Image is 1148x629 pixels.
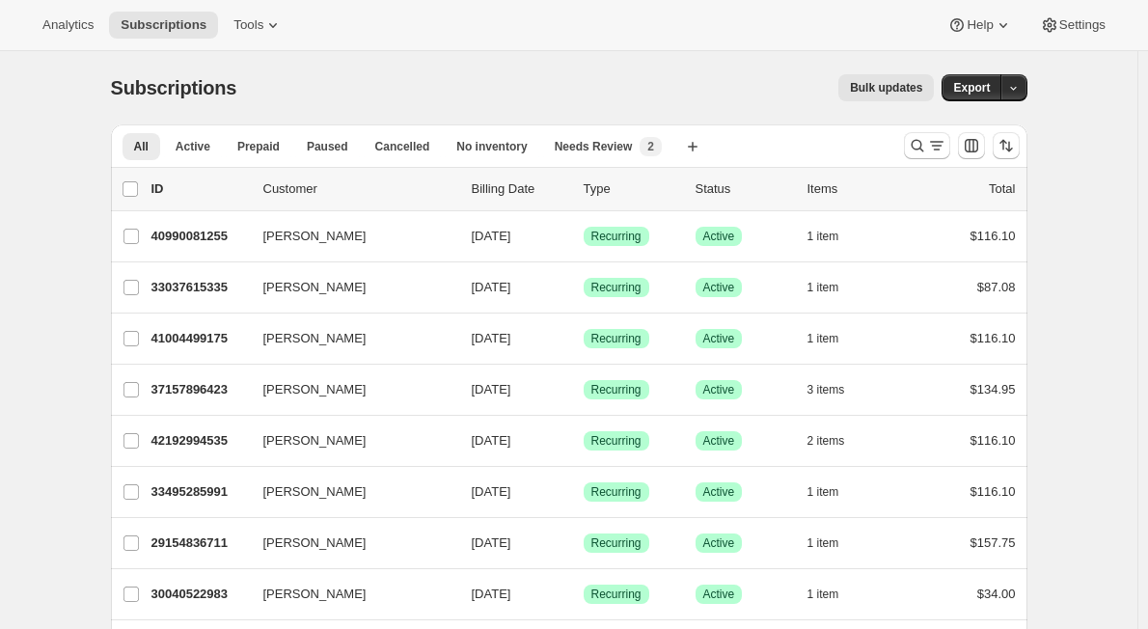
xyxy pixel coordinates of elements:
[472,179,568,199] p: Billing Date
[456,139,527,154] span: No inventory
[233,17,263,33] span: Tools
[176,139,210,154] span: Active
[807,229,839,244] span: 1 item
[472,433,511,448] span: [DATE]
[958,132,985,159] button: Customize table column order and visibility
[807,223,861,250] button: 1 item
[151,581,1016,608] div: 30040522983[PERSON_NAME][DATE]SuccessRecurringSuccessActive1 item$34.00
[807,382,845,397] span: 3 items
[807,535,839,551] span: 1 item
[807,280,839,295] span: 1 item
[555,139,633,154] span: Needs Review
[263,585,367,604] span: [PERSON_NAME]
[807,479,861,506] button: 1 item
[151,380,248,399] p: 37157896423
[591,535,642,551] span: Recurring
[647,139,654,154] span: 2
[591,280,642,295] span: Recurring
[151,427,1016,454] div: 42192994535[PERSON_NAME][DATE]SuccessRecurringSuccessActive2 items$116.10
[151,329,248,348] p: 41004499175
[263,482,367,502] span: [PERSON_NAME]
[151,585,248,604] p: 30040522983
[151,325,1016,352] div: 41004499175[PERSON_NAME][DATE]SuccessRecurringSuccessActive1 item$116.10
[850,80,922,96] span: Bulk updates
[936,12,1024,39] button: Help
[970,535,1016,550] span: $157.75
[151,227,248,246] p: 40990081255
[263,329,367,348] span: [PERSON_NAME]
[472,382,511,397] span: [DATE]
[591,229,642,244] span: Recurring
[151,530,1016,557] div: 29154836711[PERSON_NAME][DATE]SuccessRecurringSuccessActive1 item$157.75
[807,325,861,352] button: 1 item
[993,132,1020,159] button: Sort the results
[807,376,866,403] button: 3 items
[151,179,1016,199] div: IDCustomerBilling DateTypeStatusItemsTotal
[151,479,1016,506] div: 33495285991[PERSON_NAME][DATE]SuccessRecurringSuccessActive1 item$116.10
[151,533,248,553] p: 29154836711
[121,17,206,33] span: Subscriptions
[807,331,839,346] span: 1 item
[807,484,839,500] span: 1 item
[222,12,294,39] button: Tools
[151,482,248,502] p: 33495285991
[591,433,642,449] span: Recurring
[904,132,950,159] button: Search and filter results
[967,17,993,33] span: Help
[591,587,642,602] span: Recurring
[591,484,642,500] span: Recurring
[989,179,1015,199] p: Total
[252,425,445,456] button: [PERSON_NAME]
[252,374,445,405] button: [PERSON_NAME]
[42,17,94,33] span: Analytics
[252,477,445,507] button: [PERSON_NAME]
[953,80,990,96] span: Export
[703,433,735,449] span: Active
[252,579,445,610] button: [PERSON_NAME]
[977,280,1016,294] span: $87.08
[252,528,445,559] button: [PERSON_NAME]
[134,139,149,154] span: All
[970,229,1016,243] span: $116.10
[703,280,735,295] span: Active
[472,229,511,243] span: [DATE]
[151,431,248,451] p: 42192994535
[591,382,642,397] span: Recurring
[472,587,511,601] span: [DATE]
[970,484,1016,499] span: $116.10
[472,535,511,550] span: [DATE]
[703,229,735,244] span: Active
[472,331,511,345] span: [DATE]
[111,77,237,98] span: Subscriptions
[703,587,735,602] span: Active
[970,433,1016,448] span: $116.10
[977,587,1016,601] span: $34.00
[151,376,1016,403] div: 37157896423[PERSON_NAME][DATE]SuccessRecurringSuccessActive3 items$134.95
[252,323,445,354] button: [PERSON_NAME]
[807,433,845,449] span: 2 items
[807,179,904,199] div: Items
[1028,12,1117,39] button: Settings
[252,272,445,303] button: [PERSON_NAME]
[807,530,861,557] button: 1 item
[472,484,511,499] span: [DATE]
[472,280,511,294] span: [DATE]
[696,179,792,199] p: Status
[970,331,1016,345] span: $116.10
[807,581,861,608] button: 1 item
[263,380,367,399] span: [PERSON_NAME]
[307,139,348,154] span: Paused
[151,179,248,199] p: ID
[703,484,735,500] span: Active
[263,533,367,553] span: [PERSON_NAME]
[807,427,866,454] button: 2 items
[838,74,934,101] button: Bulk updates
[151,278,248,297] p: 33037615335
[942,74,1001,101] button: Export
[252,221,445,252] button: [PERSON_NAME]
[237,139,280,154] span: Prepaid
[807,587,839,602] span: 1 item
[807,274,861,301] button: 1 item
[375,139,430,154] span: Cancelled
[584,179,680,199] div: Type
